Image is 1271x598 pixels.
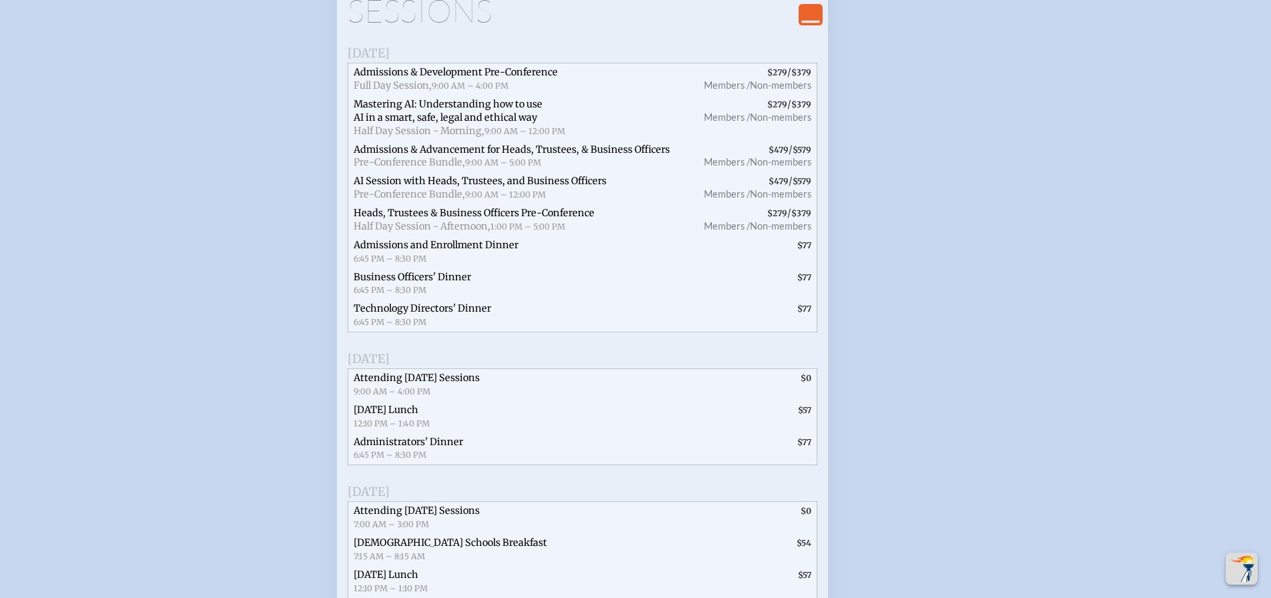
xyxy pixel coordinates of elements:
[793,176,811,186] span: $579
[689,63,817,95] span: /
[348,351,390,366] span: [DATE]
[767,67,787,77] span: $279
[354,254,426,264] span: 6:45 PM – 8:30 PM
[354,386,430,396] span: 9:00 AM – 4:00 PM
[465,190,546,200] span: 9:00 AM – 12:00 PM
[801,373,811,383] span: $0
[769,176,789,186] span: $479
[801,506,811,516] span: $0
[704,188,750,200] span: Members /
[354,188,465,200] span: Pre-Conference Bundle,
[354,285,426,295] span: 6:45 PM – 8:30 PM
[797,304,811,314] span: $77
[750,156,811,168] span: Non-members
[354,450,426,460] span: 6:45 PM – 8:30 PM
[689,172,817,204] span: /
[1226,553,1258,585] button: Scroll Top
[354,372,480,384] span: Attending [DATE] Sessions
[798,405,811,415] span: $57
[354,239,518,251] span: Admissions and Enrollment Dinner
[1228,555,1255,582] img: To the top
[767,99,787,109] span: $279
[750,79,811,91] span: Non-members
[348,45,390,61] span: [DATE]
[791,208,811,218] span: $379
[354,317,426,327] span: 6:45 PM – 8:30 PM
[354,175,606,187] span: AI Session with Heads, Trustees, and Business Officers
[354,583,428,593] span: 12:10 PM – 1:10 PM
[704,111,750,123] span: Members /
[354,551,425,561] span: 7:15 AM – 8:15 AM
[704,79,750,91] span: Members /
[354,79,432,91] span: Full Day Session,
[490,222,565,232] span: 1:00 PM – 5:00 PM
[797,538,811,548] span: $54
[354,302,491,314] span: Technology Directors' Dinner
[354,156,465,168] span: Pre-Conference Bundle,
[354,404,418,416] span: [DATE] Lunch
[432,81,508,91] span: 9:00 AM – 4:00 PM
[354,207,594,219] span: Heads, Trustees & Business Officers Pre-Conference
[689,95,817,141] span: /
[797,272,811,282] span: $77
[750,188,811,200] span: Non-members
[354,271,471,283] span: Business Officers' Dinner
[750,220,811,232] span: Non-members
[704,156,750,168] span: Members /
[354,537,547,549] span: [DEMOGRAPHIC_DATA] Schools Breakfast
[354,519,429,529] span: 7:00 AM – 3:00 PM
[689,141,817,173] span: /
[793,145,811,155] span: $579
[354,125,484,137] span: Half Day Session - Morning,
[689,204,817,236] span: /
[354,436,463,448] span: Administrators' Dinner
[354,98,542,123] span: Mastering AI: Understanding how to use AI in a smart, safe, legal and ethical way
[354,143,670,156] span: Admissions & Advancement for Heads, Trustees, & Business Officers
[465,158,541,168] span: 9:00 AM – 5:00 PM
[354,66,558,78] span: Admissions & Development Pre-Conference
[354,505,480,517] span: Attending [DATE] Sessions
[767,208,787,218] span: $279
[791,99,811,109] span: $379
[798,570,811,580] span: $57
[704,220,750,232] span: Members /
[797,437,811,447] span: $77
[484,126,565,136] span: 9:00 AM – 12:00 PM
[348,484,390,499] span: [DATE]
[354,220,490,232] span: Half Day Session - Afternoon,
[797,240,811,250] span: $77
[750,111,811,123] span: Non-members
[354,418,430,428] span: 12:10 PM – 1:40 PM
[769,145,789,155] span: $479
[791,67,811,77] span: $379
[354,569,418,581] span: [DATE] Lunch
